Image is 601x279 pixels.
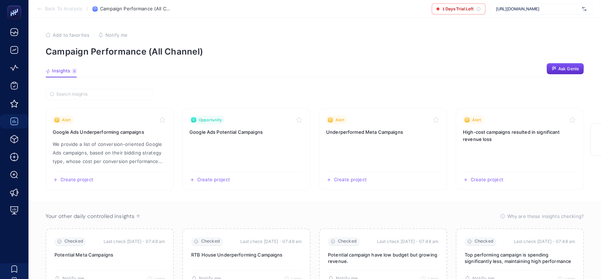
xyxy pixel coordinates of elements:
[240,238,302,245] time: Last check [DATE]・07:48 am
[442,6,474,12] span: 1 Days Trial Left
[56,92,148,97] input: Search
[514,238,575,245] time: Last check [DATE]・07:48 am
[496,6,579,12] span: [URL][DOMAIN_NAME]
[335,117,345,123] span: Alert
[46,108,174,190] a: View insight titled We provide a list of conversion-oriented Google Ads campaigns, based on their...
[98,32,127,38] button: Notify me
[201,239,220,244] span: Checked
[52,68,70,74] span: Insights
[54,252,165,258] p: Potential Meta Campaigns
[182,108,310,190] a: View insight titled
[64,239,83,244] span: Checked
[334,177,367,183] span: Create project
[328,252,438,264] p: Potential campaign have low budget but growing revenue.
[197,177,230,183] span: Create project
[105,32,127,38] span: Notify me
[507,213,584,220] span: Why are these insights checking?
[191,252,302,258] p: RTB House Underperforming Campaigns
[465,252,575,264] p: Top performing campaign is spending significantly less, maintaining high performance
[319,108,447,190] a: View insight titled
[53,32,89,38] span: Add to favorites
[46,32,89,38] button: Add to favorites
[189,177,230,183] button: Create a new project based on this insight
[46,213,135,220] span: Your other daily controlled insights
[582,5,586,12] img: svg%3e
[377,238,438,245] time: Last check [DATE]・07:48 am
[61,177,93,183] span: Create project
[463,128,577,143] h3: Insight title
[53,140,167,166] p: Insight description
[472,117,481,123] span: Alert
[432,116,440,124] button: Toggle favorite
[471,177,503,183] span: Create project
[45,6,82,12] span: Back To Analysis
[46,108,584,190] section: Insight Packages
[46,46,584,57] p: Campaign Performance (All Channel)
[568,116,577,124] button: Toggle favorite
[558,66,579,72] span: Ask Genie
[189,128,303,136] h3: Insight title
[199,117,222,123] span: Opportunity
[463,177,503,183] button: Create a new project based on this insight
[72,68,77,74] div: 8
[295,116,303,124] button: Toggle favorite
[456,108,584,190] a: View insight titled
[338,239,357,244] span: Checked
[547,63,584,75] button: Ask Genie
[87,6,88,11] span: /
[100,6,171,12] span: Campaign Performance (All Channel)
[62,117,71,123] span: Alert
[326,177,367,183] button: Create a new project based on this insight
[104,238,165,245] time: Last check [DATE]・07:48 am
[53,128,167,136] h3: Insight title
[475,239,493,244] span: Checked
[53,177,93,183] button: Create a new project based on this insight
[158,116,167,124] button: Toggle favorite
[326,128,440,136] h3: Insight title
